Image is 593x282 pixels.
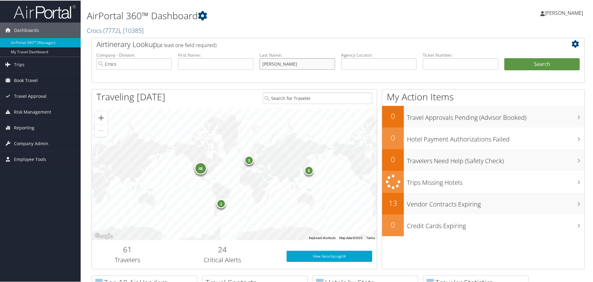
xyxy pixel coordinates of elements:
h3: Trips Missing Hotels [407,175,584,186]
label: Company - Division: [96,51,172,58]
input: Search for Traveler [263,92,372,103]
div: 9 [304,165,313,175]
h2: 0 [382,110,404,121]
h3: Travel Approvals Pending (Advisor Booked) [407,110,584,121]
button: Search [504,58,580,70]
label: Last Name: [260,51,335,58]
label: Ticket Number: [423,51,498,58]
h3: Hotel Payment Authorizations Failed [407,131,584,143]
a: Trips Missing Hotels [382,170,584,192]
span: Company Admin [14,135,48,151]
span: [PERSON_NAME] [545,9,583,16]
h1: My Action Items [382,90,584,103]
img: airportal-logo.png [14,4,76,19]
h3: Travelers Need Help (Safety Check) [407,153,584,165]
div: 48 [194,162,207,174]
h2: 13 [382,197,404,208]
button: Zoom out [95,124,107,136]
span: Travel Approval [14,88,47,103]
span: Map data ©2025 [339,236,363,239]
img: Google [93,232,114,240]
div: 3 [244,155,253,164]
h3: Vendor Contracts Expiring [407,196,584,208]
h2: Airtinerary Lookup [96,38,539,49]
a: Crocs [87,26,144,34]
h2: 0 [382,154,404,164]
a: 0Credit Cards Expiring [382,214,584,236]
span: Dashboards [14,22,39,37]
span: , [ 10385 ] [120,26,144,34]
a: 13Vendor Contracts Expiring [382,192,584,214]
span: (at least one field required) [157,41,216,48]
h2: 61 [96,244,158,254]
span: Book Travel [14,72,38,88]
h1: AirPortal 360™ Dashboard [87,9,422,22]
a: 0Hotel Payment Authorizations Failed [382,127,584,149]
span: Reporting [14,119,34,135]
a: 0Travel Approvals Pending (Advisor Booked) [382,105,584,127]
span: Employee Tools [14,151,46,167]
h3: Credit Cards Expiring [407,218,584,230]
a: Open this area in Google Maps (opens a new window) [93,232,114,240]
span: ( 7772 ) [103,26,120,34]
button: Keyboard shortcuts [309,235,336,240]
label: Agency Locator: [341,51,417,58]
span: Risk Management [14,104,51,119]
h2: 0 [382,219,404,229]
button: Zoom in [95,111,107,124]
span: Trips [14,56,25,72]
a: Terms (opens in new tab) [366,236,375,239]
h1: Traveling [DATE] [96,90,165,103]
h3: Travelers [96,255,158,264]
h2: 0 [382,132,404,142]
h3: Critical Alerts [168,255,277,264]
a: [PERSON_NAME] [540,3,589,22]
h2: 24 [168,244,277,254]
label: First Name: [178,51,253,58]
a: 0Travelers Need Help (Safety Check) [382,149,584,170]
div: 1 [216,198,226,208]
a: View SecurityLogic® [287,250,372,261]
